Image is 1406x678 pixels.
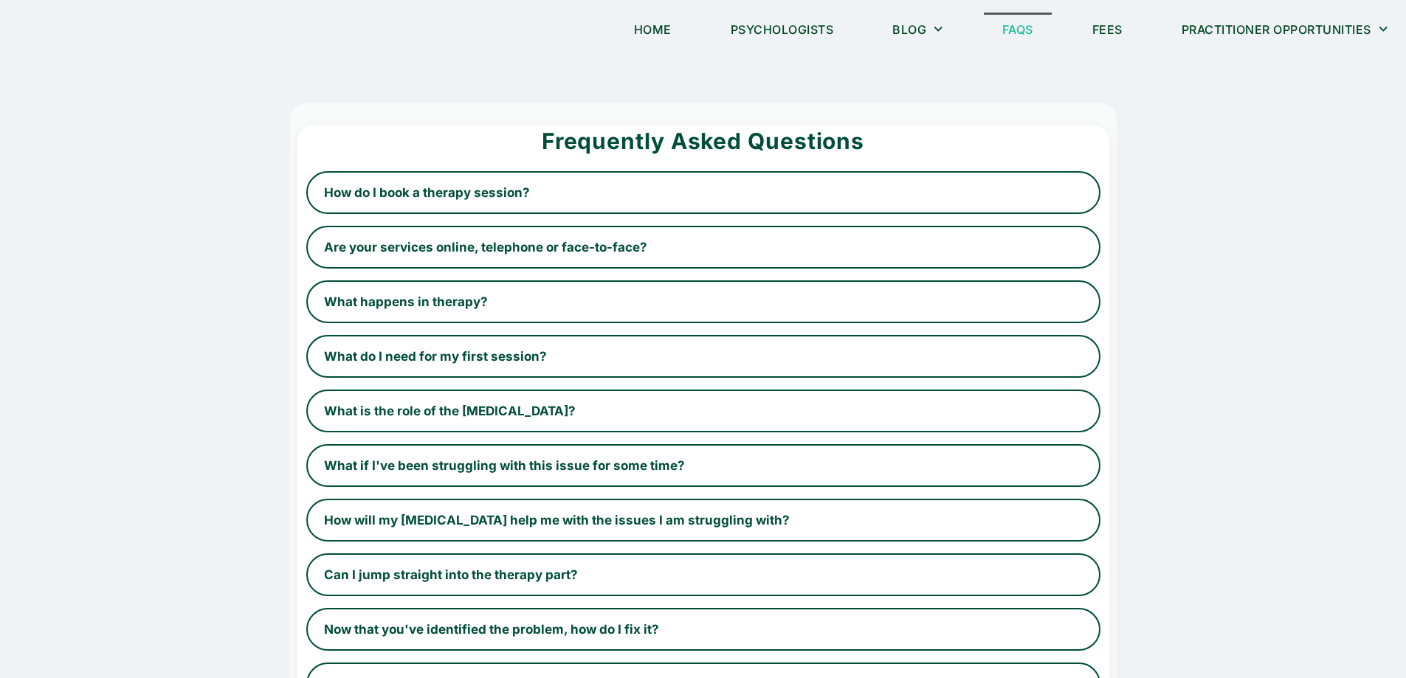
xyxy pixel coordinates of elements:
button: Are your services online, telephone or face-to-face? [306,226,1100,269]
button: What if I've been struggling with this issue for some time? [306,444,1100,487]
button: What is the role of the [MEDICAL_DATA]? [306,390,1100,432]
button: Can I jump straight into the therapy part? [306,553,1100,596]
button: What happens in therapy? [306,280,1100,323]
button: What do I need for my first session? [306,335,1100,378]
h1: Frequently Asked Questions [306,125,1100,156]
a: Home [616,13,690,46]
a: Fees [1074,13,1141,46]
a: FAQs [984,13,1052,46]
a: Blog [874,13,962,46]
button: How will my [MEDICAL_DATA] help me with the issues I am struggling with? [306,499,1100,542]
button: How do I book a therapy session? [306,171,1100,214]
button: Now that you've identified the problem, how do I fix it? [306,608,1100,651]
a: Psychologists [712,13,852,46]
